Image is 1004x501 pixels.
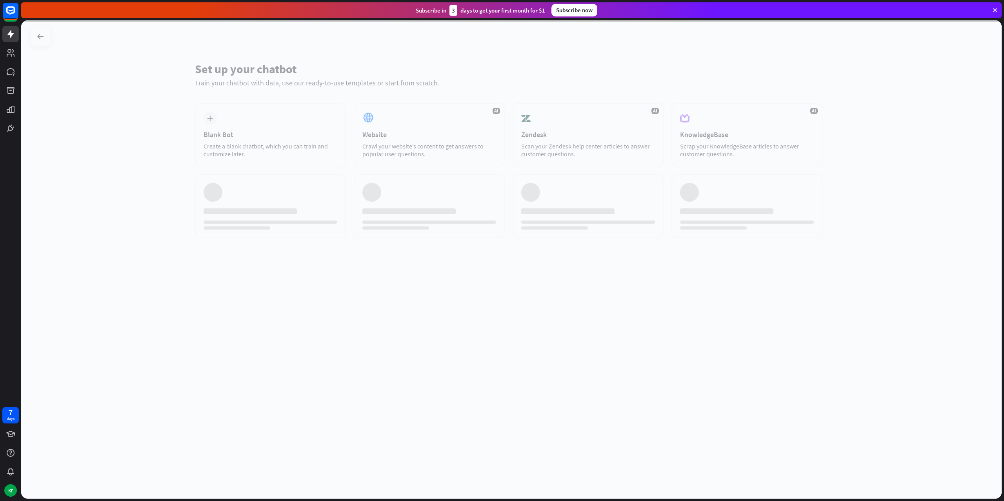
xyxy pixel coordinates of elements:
[7,416,15,421] div: days
[416,5,545,16] div: Subscribe in days to get your first month for $1
[2,407,19,423] a: 7 days
[4,484,17,497] div: KF
[449,5,457,16] div: 3
[9,409,13,416] div: 7
[551,4,597,16] div: Subscribe now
